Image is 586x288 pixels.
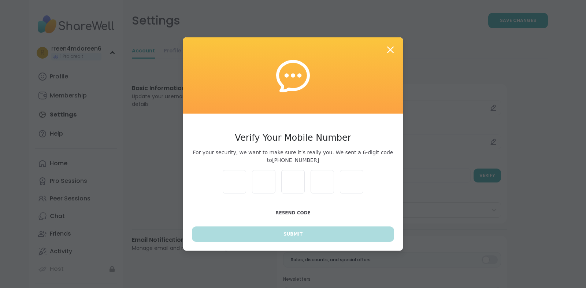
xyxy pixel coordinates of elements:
span: For your security, we want to make sure it’s really you. We sent a 6-digit code to [PHONE_NUMBER] [192,149,394,164]
h3: Verify Your Mobile Number [192,131,394,144]
button: Submit [192,226,394,242]
button: Resend Code [192,205,394,221]
span: Resend Code [275,210,311,215]
span: Submit [283,231,303,237]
